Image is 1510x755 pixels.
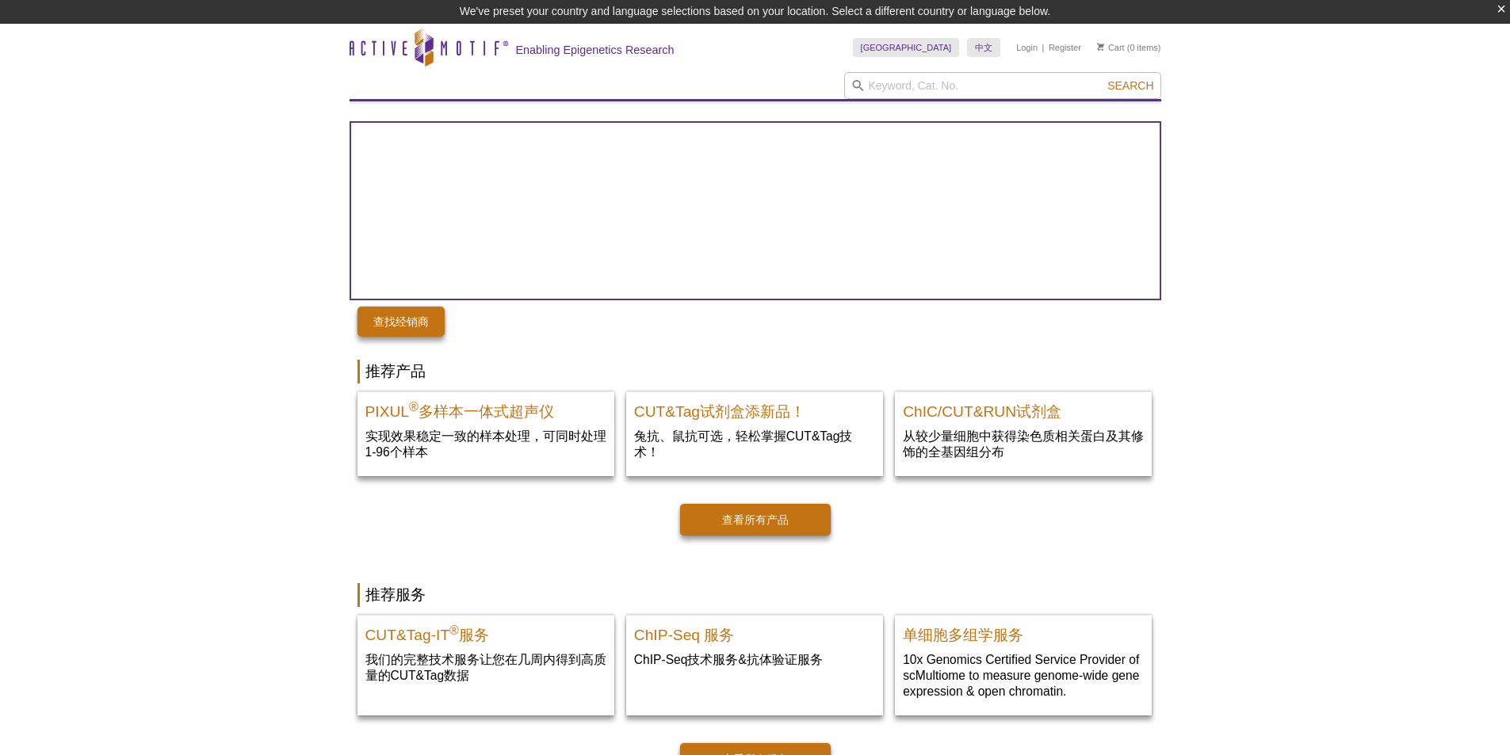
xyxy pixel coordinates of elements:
[357,583,1153,607] h2: 推荐服务
[1103,78,1158,93] button: Search
[634,396,875,420] h2: CUT&Tag试剂盒添新品！
[1042,38,1045,57] li: |
[895,391,1152,476] a: ChIC/CUT&RUN Assay Kit ChIC/CUT&RUN试剂盒 从较少量细胞中获得染色质相关蛋白及其修饰的全基因组分布
[449,623,459,637] sup: ®
[365,651,606,684] p: 我们的完整技术服务让您在几周内得到高质量的CUT&Tag数据
[357,307,445,337] a: 查找经销商
[409,400,419,414] sup: ®
[1016,42,1038,53] a: Login
[967,38,1000,57] a: 中文
[1097,38,1161,57] li: (0 items)
[626,615,883,684] a: ChIP-Seq Service ChIP-Seq 服务 ChIP-Seq技术服务&抗体验证服务
[903,396,1144,420] h2: ChIC/CUT&RUN试剂盒
[903,620,1144,643] h2: 单细胞多组学服务
[895,615,1152,715] a: Single-Cell Multiome Servicee 单细胞多组学服务 10x Genomics Certified Service Provider of scMultiome to m...
[1097,43,1104,51] img: Your Cart
[853,38,960,57] a: [GEOGRAPHIC_DATA]
[680,504,831,536] a: 查看所有产品
[634,620,875,643] h2: ChIP-Seq 服务
[844,72,1161,99] input: Keyword, Cat. No.
[1097,42,1125,53] a: Cart
[903,428,1144,460] p: 从较少量细胞中获得染色质相关蛋白及其修饰的全基因组分布
[516,43,675,57] h2: Enabling Epigenetics Research
[357,615,614,700] a: CUT&Tag-IT Service CUT&Tag-IT®服务 我们的完整技术服务让您在几周内得到高质量的CUT&Tag数据
[1107,79,1153,92] span: Search
[634,428,875,460] p: 兔抗、鼠抗可选，轻松掌握CUT&Tag技术！
[357,391,614,476] a: PIXUL Multi-Sample Sonicator PIXUL®多样本一体式超声仪 实现效果稳定一致的样本处理，可同时处理1-96个样本
[365,396,606,420] h2: PIXUL 多样本一体式超声仪
[357,360,1153,383] h2: 推荐产品
[903,651,1144,700] p: 10x Genomics Certified Service Provider of scMultiome to measure genome-wide gene expression & op...
[365,620,606,643] h2: CUT&Tag-IT 服务
[634,651,875,668] p: ChIP-Seq技术服务&抗体验证服务
[626,391,883,476] a: CUT&Tag试剂盒添新品！ CUT&Tag试剂盒添新品！ 兔抗、鼠抗可选，轻松掌握CUT&Tag技术！
[1049,42,1081,53] a: Register
[365,428,606,460] p: 实现效果稳定一致的样本处理，可同时处理1-96个样本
